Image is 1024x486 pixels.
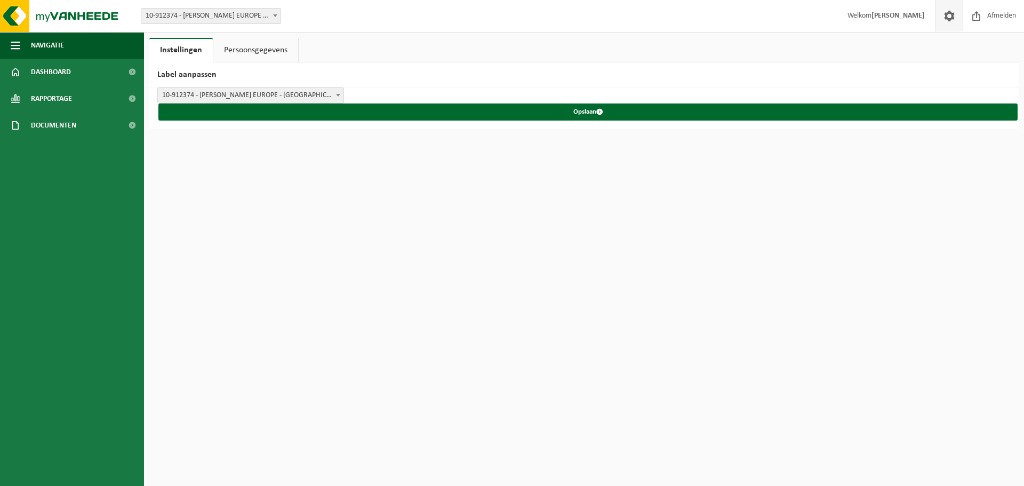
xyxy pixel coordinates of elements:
[31,59,71,85] span: Dashboard
[31,112,76,139] span: Documenten
[31,85,72,112] span: Rapportage
[157,87,344,103] span: 10-912374 - FIKE EUROPE - HERENTALS
[141,9,281,23] span: 10-912374 - FIKE EUROPE - HERENTALS
[31,32,64,59] span: Navigatie
[158,103,1018,121] button: Opslaan
[149,62,1019,87] h2: Label aanpassen
[149,38,213,62] a: Instellingen
[213,38,298,62] a: Persoonsgegevens
[141,8,281,24] span: 10-912374 - FIKE EUROPE - HERENTALS
[158,88,343,103] span: 10-912374 - FIKE EUROPE - HERENTALS
[871,12,925,20] strong: [PERSON_NAME]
